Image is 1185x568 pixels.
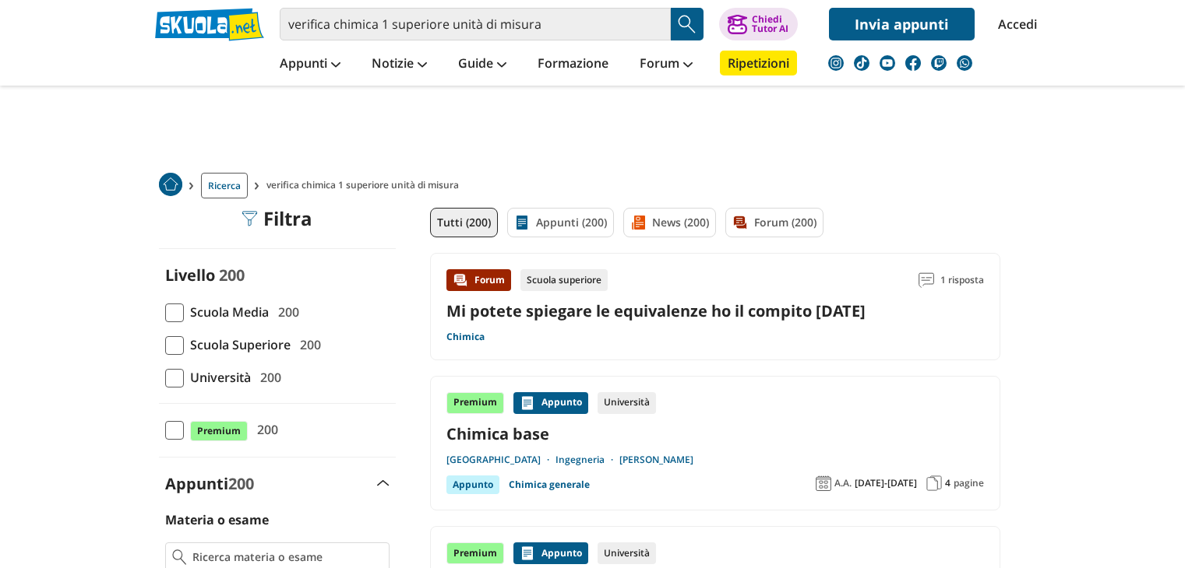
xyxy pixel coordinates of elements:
[534,51,612,79] a: Formazione
[190,421,248,441] span: Premium
[266,173,465,198] span: verifica chimica 1 superiore unità di misura
[507,208,614,237] a: Appunti (200)
[816,475,831,491] img: Anno accademico
[732,215,748,230] img: Forum filtro contenuto
[184,302,269,322] span: Scuola Media
[453,272,468,288] img: Forum contenuto
[513,392,588,414] div: Appunto
[454,51,510,79] a: Guide
[636,51,697,79] a: Forum
[280,8,671,40] input: Cerca appunti, riassunti o versioni
[159,173,182,198] a: Home
[446,475,499,494] div: Appunto
[242,211,257,226] img: Filtra filtri mobile
[446,542,504,564] div: Premium
[854,55,869,71] img: tiktok
[509,475,590,494] a: Chimica generale
[192,549,382,565] input: Ricerca materia o esame
[957,55,972,71] img: WhatsApp
[931,55,947,71] img: twitch
[165,265,215,286] label: Livello
[945,477,950,489] span: 4
[619,454,693,466] a: [PERSON_NAME]
[430,208,498,237] a: Tutti (200)
[165,473,254,494] label: Appunti
[446,423,984,444] a: Chimica base
[228,473,254,494] span: 200
[184,335,291,355] span: Scuola Superiore
[623,208,716,237] a: News (200)
[272,302,299,322] span: 200
[513,542,588,564] div: Appunto
[919,272,934,288] img: Commenti lettura
[720,51,797,75] a: Ripetizioni
[630,215,646,230] img: News filtro contenuto
[828,55,844,71] img: instagram
[514,215,530,230] img: Appunti filtro contenuto
[598,542,656,564] div: Università
[165,511,269,528] label: Materia o esame
[520,269,608,291] div: Scuola superiore
[555,454,619,466] a: Ingegneria
[671,8,704,40] button: Search Button
[905,55,921,71] img: facebook
[219,265,245,286] span: 200
[598,392,656,414] div: Università
[446,331,485,343] a: Chimica
[159,173,182,196] img: Home
[998,8,1031,40] a: Accedi
[719,8,798,40] button: ChiediTutor AI
[446,454,555,466] a: [GEOGRAPHIC_DATA]
[855,477,917,489] span: [DATE]-[DATE]
[880,55,895,71] img: youtube
[752,15,788,33] div: Chiedi Tutor AI
[446,300,866,321] a: Mi potete spiegare le equivalenze ho il compito [DATE]
[172,549,187,565] img: Ricerca materia o esame
[725,208,824,237] a: Forum (200)
[242,208,312,230] div: Filtra
[520,395,535,411] img: Appunti contenuto
[184,367,251,387] span: Università
[201,173,248,198] a: Ricerca
[940,269,984,291] span: 1 risposta
[276,51,344,79] a: Appunti
[254,367,281,387] span: 200
[926,475,942,491] img: Pagine
[520,545,535,561] img: Appunti contenuto
[377,480,390,486] img: Apri e chiudi sezione
[829,8,975,40] a: Invia appunti
[368,51,431,79] a: Notizie
[675,12,699,36] img: Cerca appunti, riassunti o versioni
[834,477,852,489] span: A.A.
[446,392,504,414] div: Premium
[446,269,511,291] div: Forum
[954,477,984,489] span: pagine
[294,335,321,355] span: 200
[251,419,278,440] span: 200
